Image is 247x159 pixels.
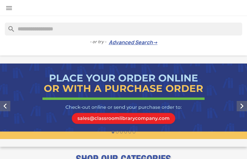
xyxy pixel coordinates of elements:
i:  [237,101,247,111]
i:  [5,4,13,12]
span: - or try - [90,39,109,45]
i: search [5,23,13,30]
input: Search [5,23,242,35]
a: Advanced Search→ [109,39,158,46]
span: → [153,39,158,46]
